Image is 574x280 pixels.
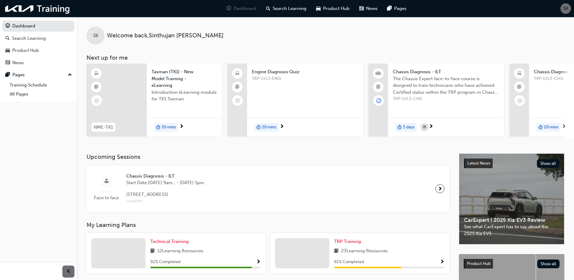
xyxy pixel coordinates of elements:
[359,5,364,12] span: news-icon
[560,3,571,14] button: SK
[256,124,261,131] span: duration-icon
[126,179,204,186] span: Start Date: [DATE] 9am , - [DATE] 5pm
[537,159,560,168] button: Show all
[7,90,74,99] a: All Pages
[91,170,444,207] a: Face to faceChassis Diagnosis - ILTStart Date:[DATE] 9am , - [DATE] 5pm[STREET_ADDRESS]Location
[280,124,284,130] span: next-icon
[77,54,574,61] h3: Next up for me
[5,48,10,53] span: car-icon
[316,5,321,12] span: car-icon
[262,124,276,131] span: 20 mins
[12,47,39,54] div: Product Hub
[150,238,191,245] a: Technical Training
[93,32,98,39] span: SK
[235,98,240,103] span: learningRecordVerb_NONE-icon
[562,124,566,130] span: next-icon
[150,259,180,266] span: 92 % Completed
[393,75,499,96] span: The Chassis Expert face-to-face course is designed to train technicians who have achieved Certifi...
[440,260,444,265] span: Show Progress
[517,98,522,103] span: learningRecordVerb_NONE-icon
[467,161,490,166] span: Latest News
[2,19,74,69] button: DashboardSearch LearningProduct HubNews
[86,222,449,228] h3: My Learning Plans
[68,71,72,79] span: up-icon
[341,247,388,255] span: 23 Learning Resources
[438,184,442,193] span: next-icon
[376,98,381,103] span: learningRecordVerb_ENROLL-icon
[393,68,499,75] span: Chassis Diagnosis - ILT
[323,5,350,12] span: Product Hub
[544,124,558,131] span: 20 mins
[12,35,46,42] div: Search Learning
[467,261,491,266] span: Product Hub
[334,259,364,266] span: 61 % Completed
[403,124,415,131] span: 3 days
[334,247,339,255] span: book-icon
[256,260,261,265] span: Show Progress
[86,153,449,160] h3: Upcoming Sessions
[369,64,504,137] a: Chassis Diagnosis - ILTThe Chassis Expert face-to-face course is designed to train technicians wh...
[440,258,444,266] button: Show Progress
[423,124,426,131] span: calendar-icon
[235,83,240,91] span: booktick-icon
[563,5,568,12] span: SK
[156,124,160,131] span: duration-icon
[517,70,522,77] span: laptop-icon
[179,124,184,130] span: next-icon
[464,259,560,269] a: Product HubShow all
[235,70,240,77] span: laptop-icon
[2,45,74,56] a: Product Hub
[2,69,74,80] button: Pages
[517,83,522,91] span: booktick-icon
[334,239,361,244] span: TRP Training
[3,2,72,15] img: kia-training
[5,60,10,66] span: news-icon
[150,239,189,244] span: Technical Training
[12,59,24,66] div: News
[382,2,411,15] a: pages-iconPages
[376,70,381,77] span: people-icon
[126,173,204,180] span: Chassis Diagnosis - ILT
[150,247,155,255] span: book-icon
[126,191,204,198] span: [STREET_ADDRESS]
[464,223,559,237] span: See what CarExpert has to say about the 2025 Kia EV3.
[394,5,406,12] span: Pages
[5,36,10,41] span: search-icon
[429,124,433,130] span: next-icon
[94,70,99,77] span: learningResourceType_ELEARNING-icon
[157,247,203,255] span: 12 Learning Resources
[311,2,354,15] a: car-iconProduct Hub
[162,124,176,131] span: 30 mins
[393,96,499,102] span: TRP-LVL3-CHD
[94,98,99,103] span: learningRecordVerb_NONE-icon
[2,20,74,32] a: Dashboard
[152,68,217,89] span: Tasman (TK1) - New Model Training - eLearning
[261,2,311,15] a: search-iconSearch Learning
[256,258,261,266] button: Show Progress
[397,124,402,131] span: duration-icon
[91,194,121,201] span: Face to face
[94,124,113,131] span: NME-TK1
[94,83,99,91] span: booktick-icon
[537,260,560,268] button: Show all
[334,238,363,245] a: TRP Training
[107,32,224,39] span: Welcome back , Sinthujan [PERSON_NAME]
[252,75,358,82] span: TRP-LVL3-ENQ
[266,5,270,12] span: search-icon
[2,33,74,44] a: Search Learning
[12,71,25,78] div: Pages
[366,5,378,12] span: News
[376,83,381,91] span: booktick-icon
[7,80,74,90] a: Training Schedule
[66,268,71,275] span: prev-icon
[234,5,256,12] span: Dashboard
[222,2,261,15] a: guage-iconDashboard
[387,5,392,12] span: pages-icon
[464,159,559,168] a: Latest NewsShow all
[538,124,543,131] span: duration-icon
[152,89,217,102] span: Introduction eLearning module for TK1 Tasman
[464,217,559,224] span: CarExpert | 2025 Kia EV3 Review
[459,153,564,244] a: Latest NewsShow allCarExpert | 2025 Kia EV3 ReviewSee what CarExpert has to say about the 2025 Ki...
